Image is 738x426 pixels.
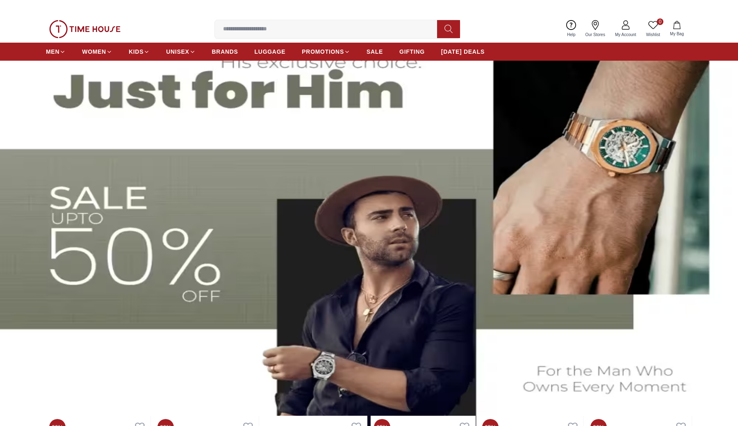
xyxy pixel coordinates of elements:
span: [DATE] DEALS [441,48,485,56]
span: SALE [367,48,383,56]
button: My Bag [665,19,689,39]
a: UNISEX [166,44,195,59]
img: ... [49,20,121,38]
span: Our Stores [582,32,608,38]
a: Help [562,18,581,39]
a: LUGGAGE [255,44,286,59]
span: KIDS [129,48,143,56]
span: LUGGAGE [255,48,286,56]
span: Wishlist [643,32,663,38]
span: 0 [657,18,663,25]
a: WOMEN [82,44,112,59]
span: My Bag [667,31,687,37]
a: 0Wishlist [641,18,665,39]
a: PROMOTIONS [302,44,350,59]
span: MEN [46,48,59,56]
a: [DATE] DEALS [441,44,485,59]
span: Help [564,32,579,38]
a: MEN [46,44,66,59]
span: BRANDS [212,48,238,56]
a: Our Stores [581,18,610,39]
span: My Account [612,32,640,38]
span: PROMOTIONS [302,48,344,56]
span: UNISEX [166,48,189,56]
span: GIFTING [399,48,425,56]
a: KIDS [129,44,150,59]
span: WOMEN [82,48,106,56]
a: SALE [367,44,383,59]
a: GIFTING [399,44,425,59]
a: BRANDS [212,44,238,59]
